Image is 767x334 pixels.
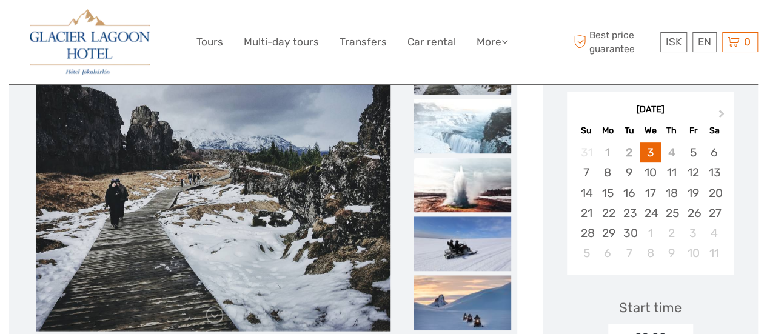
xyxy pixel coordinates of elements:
div: Sa [703,122,725,139]
div: Choose Tuesday, September 30th, 2025 [618,223,640,243]
div: Th [661,122,682,139]
a: Multi-day tours [244,33,319,51]
div: Choose Tuesday, September 23rd, 2025 [618,203,640,223]
div: Choose Saturday, September 20th, 2025 [703,183,725,203]
div: Choose Thursday, October 2nd, 2025 [661,223,682,243]
div: Not available Monday, September 1st, 2025 [597,142,618,162]
div: Choose Thursday, September 25th, 2025 [661,203,682,223]
div: Choose Sunday, September 21st, 2025 [575,203,597,223]
div: Choose Sunday, September 7th, 2025 [575,162,597,182]
div: Fr [682,122,703,139]
div: Not available Sunday, August 31st, 2025 [575,142,597,162]
div: Not available Tuesday, September 2nd, 2025 [618,142,640,162]
div: Choose Friday, October 10th, 2025 [682,243,703,263]
div: Choose Wednesday, October 8th, 2025 [640,243,661,263]
div: Tu [618,122,640,139]
button: Open LiveChat chat widget [139,19,154,33]
span: ISK [666,36,682,48]
div: month 2025-09 [571,142,729,263]
div: Choose Sunday, September 28th, 2025 [575,223,597,243]
div: Choose Friday, September 19th, 2025 [682,183,703,203]
div: Choose Monday, October 6th, 2025 [597,243,618,263]
a: More [477,33,508,51]
div: Choose Friday, September 26th, 2025 [682,203,703,223]
img: 639669f3b0314d81813c9e080ae6c491_slider_thumbnail.jpg [414,275,511,330]
div: Not available Thursday, September 4th, 2025 [661,142,682,162]
div: Choose Sunday, October 5th, 2025 [575,243,597,263]
div: Choose Tuesday, October 7th, 2025 [618,243,640,263]
p: We're away right now. Please check back later! [17,21,137,31]
div: Choose Monday, September 8th, 2025 [597,162,618,182]
div: Mo [597,122,618,139]
div: Choose Saturday, September 27th, 2025 [703,203,725,223]
div: Choose Wednesday, October 1st, 2025 [640,223,661,243]
div: Choose Sunday, September 14th, 2025 [575,183,597,203]
div: Choose Monday, September 15th, 2025 [597,183,618,203]
a: Transfers [340,33,387,51]
div: Choose Wednesday, September 10th, 2025 [640,162,661,182]
div: We [640,122,661,139]
img: f15003c3cc8f47e885b70257023623dd_slider_thumbnail.jpeg [414,99,511,153]
div: Choose Monday, September 29th, 2025 [597,223,618,243]
span: 0 [742,36,752,48]
div: Start time [619,298,682,317]
img: b8822a8826ec45d5825b92fa4f601ae4_slider_thumbnail.jpg [414,216,511,271]
div: Choose Wednesday, September 3rd, 2025 [640,142,661,162]
a: Car rental [407,33,456,51]
div: Choose Saturday, September 13th, 2025 [703,162,725,182]
div: Su [575,122,597,139]
div: Choose Friday, September 12th, 2025 [682,162,703,182]
span: Best price guarantee [571,28,657,55]
div: Choose Saturday, September 6th, 2025 [703,142,725,162]
div: Choose Thursday, September 18th, 2025 [661,183,682,203]
div: Choose Wednesday, September 24th, 2025 [640,203,661,223]
div: Choose Friday, October 3rd, 2025 [682,223,703,243]
div: Choose Tuesday, September 9th, 2025 [618,162,640,182]
img: f4ee769743ea48a6ad0ab2d038370ecb_main_slider.jpeg [36,40,390,331]
div: Choose Thursday, October 9th, 2025 [661,243,682,263]
div: Choose Wednesday, September 17th, 2025 [640,183,661,203]
div: EN [692,32,717,52]
div: Choose Monday, September 22nd, 2025 [597,203,618,223]
img: d20006cff51242719c6f2951424a6da4_slider_thumbnail.jpeg [414,158,511,212]
div: Choose Thursday, September 11th, 2025 [661,162,682,182]
div: Choose Friday, September 5th, 2025 [682,142,703,162]
img: 2790-86ba44ba-e5e5-4a53-8ab7-28051417b7bc_logo_big.jpg [30,9,150,75]
div: Choose Saturday, October 4th, 2025 [703,223,725,243]
div: [DATE] [567,104,734,116]
a: Tours [196,33,223,51]
div: Choose Saturday, October 11th, 2025 [703,243,725,263]
button: Next Month [713,107,732,126]
div: Choose Tuesday, September 16th, 2025 [618,183,640,203]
